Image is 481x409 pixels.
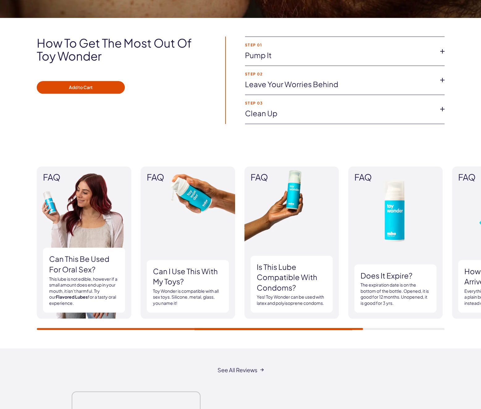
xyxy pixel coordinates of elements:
[245,50,435,61] a: Pump it
[361,282,430,306] p: The expiration date is on the bottom of the bottle. Opened, it is good for 12 months. Unopened, i...
[354,173,437,182] span: FAQ
[147,173,229,182] span: FAQ
[257,262,327,293] h3: Is this lube compatible with condoms?
[245,43,435,47] strong: Step 01
[245,79,435,90] a: Leave your worries behind
[37,81,125,94] button: Add to Cart
[257,294,327,306] p: Yes! Toy Wonder can be used with latex and polyisoprene condoms.
[153,288,223,306] p: Toy Wonder is compatible with all sex toys. Silicone, metal, glass, you name it!
[49,276,119,306] p: This lube is not edible, however if a small amount does end up in your mouth, it isn’t harmful. T...
[56,294,88,300] a: Flavored Lubes
[153,266,223,287] h3: Can I use this with my toys?
[361,271,430,281] h3: Does it expire?
[217,367,264,373] a: See all reviews
[49,254,119,275] h3: Can this be used for oral sex?
[245,108,435,119] a: Clean Up
[245,72,435,76] strong: Step 02
[37,36,208,62] h2: How to get the most out of toy wonder
[43,173,125,182] span: FAQ
[245,101,435,105] strong: Step 03
[251,173,333,182] span: FAQ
